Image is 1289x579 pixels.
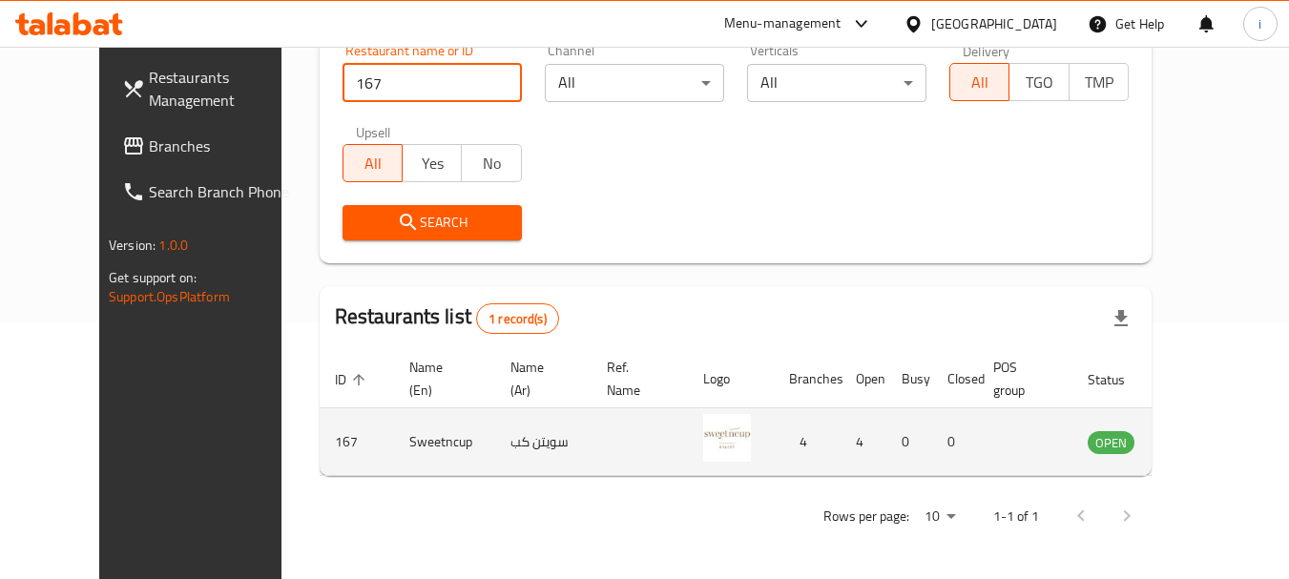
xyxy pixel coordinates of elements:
[107,54,315,123] a: Restaurants Management
[409,356,472,402] span: Name (En)
[356,125,391,138] label: Upsell
[343,144,403,182] button: All
[495,408,592,476] td: سويتن كب
[607,356,665,402] span: Ref. Name
[469,150,513,177] span: No
[1098,296,1144,341] div: Export file
[320,350,1238,476] table: enhanced table
[774,408,841,476] td: 4
[109,265,197,290] span: Get support on:
[993,505,1039,528] p: 1-1 of 1
[1258,13,1261,34] span: i
[1017,69,1061,96] span: TGO
[958,69,1002,96] span: All
[747,64,926,102] div: All
[886,408,932,476] td: 0
[841,408,886,476] td: 4
[109,233,156,258] span: Version:
[335,302,559,334] h2: Restaurants list
[109,284,230,309] a: Support.OpsPlatform
[688,350,774,408] th: Logo
[410,150,454,177] span: Yes
[158,233,188,258] span: 1.0.0
[703,414,751,462] img: Sweetncup
[343,64,522,102] input: Search for restaurant name or ID..
[320,408,394,476] td: 167
[335,368,371,391] span: ID
[510,356,569,402] span: Name (Ar)
[477,310,558,328] span: 1 record(s)
[886,350,932,408] th: Busy
[932,408,978,476] td: 0
[149,180,300,203] span: Search Branch Phone
[358,211,507,235] span: Search
[107,169,315,215] a: Search Branch Phone
[343,205,522,240] button: Search
[932,350,978,408] th: Closed
[993,356,1050,402] span: POS group
[963,44,1010,57] label: Delivery
[724,12,842,35] div: Menu-management
[917,503,963,531] div: Rows per page:
[461,144,521,182] button: No
[1088,368,1150,391] span: Status
[545,64,724,102] div: All
[1069,63,1129,101] button: TMP
[1088,432,1134,454] span: OPEN
[823,505,909,528] p: Rows per page:
[149,134,300,157] span: Branches
[402,144,462,182] button: Yes
[774,350,841,408] th: Branches
[1008,63,1069,101] button: TGO
[107,123,315,169] a: Branches
[931,13,1057,34] div: [GEOGRAPHIC_DATA]
[1077,69,1121,96] span: TMP
[394,408,495,476] td: Sweetncup
[149,66,300,112] span: Restaurants Management
[841,350,886,408] th: Open
[949,63,1009,101] button: All
[351,150,395,177] span: All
